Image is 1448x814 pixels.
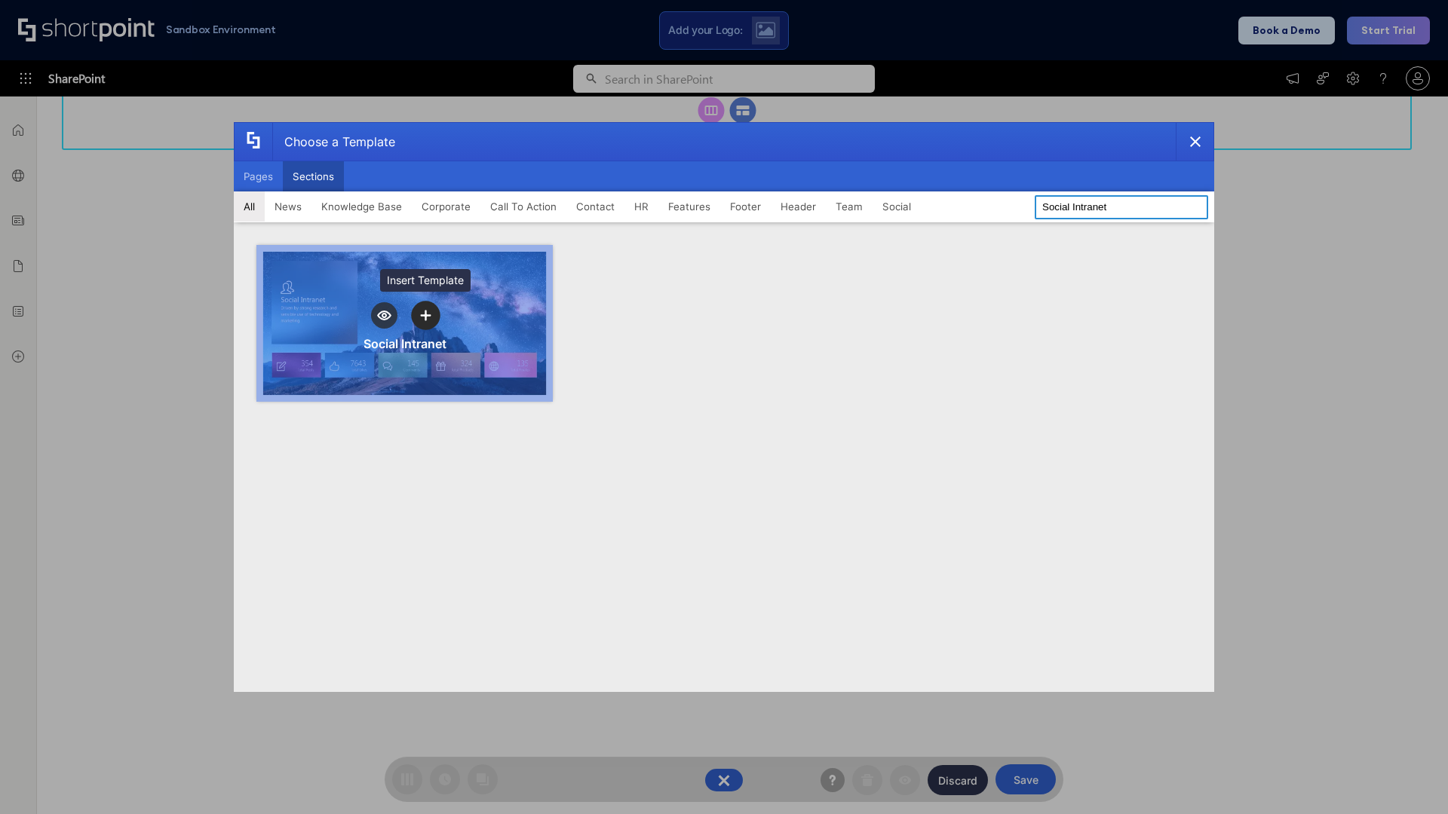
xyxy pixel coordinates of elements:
div: template selector [234,122,1214,692]
button: Pages [234,161,283,191]
iframe: Chat Widget [1373,742,1448,814]
button: All [234,191,265,222]
button: Social [873,191,921,222]
button: News [265,191,311,222]
input: Search [1035,195,1208,219]
button: Header [771,191,826,222]
button: Sections [283,161,344,191]
button: Knowledge Base [311,191,412,222]
div: Choose a Template [272,123,395,161]
button: Contact [566,191,624,222]
button: Team [826,191,873,222]
button: Call To Action [480,191,566,222]
button: Footer [720,191,771,222]
div: Social Intranet [364,336,446,351]
button: Features [658,191,720,222]
button: HR [624,191,658,222]
button: Corporate [412,191,480,222]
